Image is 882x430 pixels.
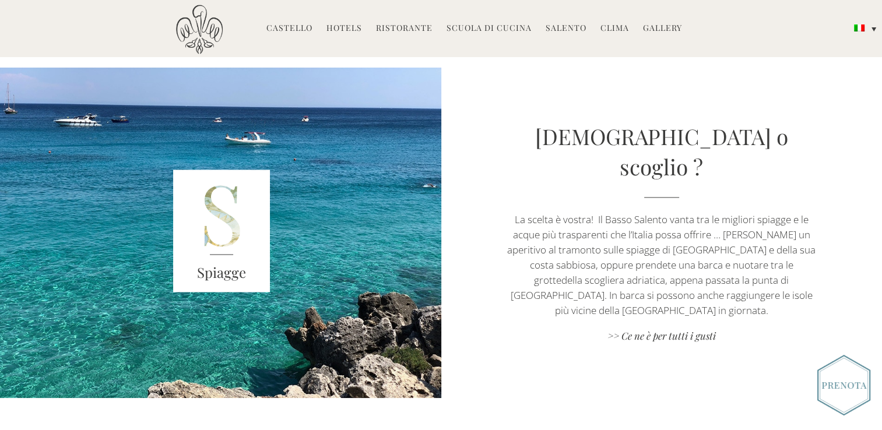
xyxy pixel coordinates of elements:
[173,262,270,283] h3: Spiagge
[176,5,223,54] img: Castello di Ugento
[600,22,629,36] a: Clima
[535,122,788,181] a: [DEMOGRAPHIC_DATA] o scoglio ?
[643,22,682,36] a: Gallery
[854,24,865,31] img: Italiano
[507,213,816,317] span: La scelta è vostra! I del
[447,22,532,36] a: Scuola di Cucina
[173,170,270,292] img: S_Lett_green.png
[817,355,870,415] img: Book_Button_Italian.png
[507,329,816,345] a: >> Ce ne è per tutti i gusti
[266,22,312,36] a: Castello
[546,22,586,36] a: Salento
[507,213,816,287] span: l Basso Salento vanta tra le migliori spiagge e le acque più trasparenti che l’Italia possa offri...
[326,22,362,36] a: Hotels
[511,273,813,317] span: la scogliera adriatica, appena passata la punta di [GEOGRAPHIC_DATA]. In barca si possono anche r...
[376,22,433,36] a: Ristorante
